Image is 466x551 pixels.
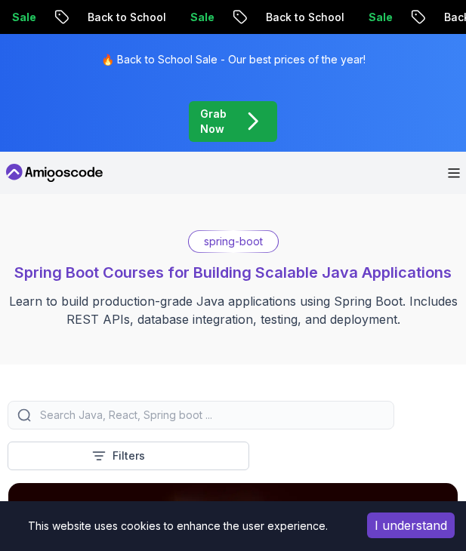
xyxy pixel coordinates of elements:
p: Back to School [252,10,354,25]
button: Filters [8,442,249,470]
p: Sale [354,10,403,25]
span: Spring Boot Courses for Building Scalable Java Applications [14,263,452,282]
p: 🔥 Back to School Sale - Our best prices of the year! [101,52,366,67]
p: Back to School [73,10,176,25]
input: Search Java, React, Spring boot ... [37,408,384,423]
p: Grab Now [200,106,227,137]
p: spring-boot [204,234,263,249]
p: Learn to build production-grade Java applications using Spring Boot. Includes REST APIs, database... [8,292,458,328]
button: Open Menu [448,168,460,178]
p: Filters [113,448,145,463]
button: Accept cookies [367,513,455,538]
div: This website uses cookies to enhance the user experience. [11,513,344,540]
p: Sale [176,10,224,25]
